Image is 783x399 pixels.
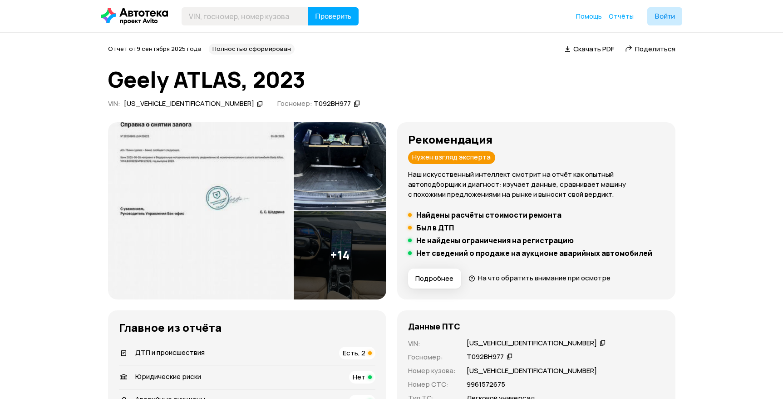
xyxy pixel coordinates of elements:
span: Скачать PDF [573,44,614,54]
span: Отчёты [609,12,634,20]
span: Помощь [576,12,602,20]
button: Подробнее [408,269,461,289]
h5: Не найдены ограничения на регистрацию [416,236,574,245]
a: Помощь [576,12,602,21]
a: Скачать PDF [565,44,614,54]
div: [US_VEHICLE_IDENTIFICATION_NUMBER] [467,339,597,348]
a: Поделиться [625,44,675,54]
div: Полностью сформирован [209,44,295,55]
span: Подробнее [415,274,453,283]
span: Войти [655,13,675,20]
p: [US_VEHICLE_IDENTIFICATION_NUMBER] [467,366,597,376]
button: Войти [647,7,682,25]
h5: Нет сведений о продаже на аукционе аварийных автомобилей [416,249,652,258]
h5: Был в ДТП [416,223,454,232]
span: Отчёт от 9 сентября 2025 года [108,45,202,53]
h5: Найдены расчёты стоимости ремонта [416,210,561,219]
p: Наш искусственный интеллект смотрит на отчёт как опытный автоподборщик и диагност: изучает данные... [408,170,665,199]
div: Нужен взгляд эксперта [408,151,495,164]
p: Номер кузова : [408,366,456,376]
span: Юридические риски [135,372,201,381]
p: Номер СТС : [408,379,456,389]
span: Проверить [315,13,351,20]
span: Поделиться [635,44,675,54]
span: Есть, 2 [343,348,365,358]
a: Отчёты [609,12,634,21]
span: Нет [353,372,365,382]
input: VIN, госномер, номер кузова [182,7,308,25]
div: Т092ВН977 [314,99,351,109]
h3: Главное из отчёта [119,321,375,334]
p: Госномер : [408,352,456,362]
h3: Рекомендация [408,133,665,146]
span: На что обратить внимание при осмотре [478,273,611,283]
h1: Geely ATLAS, 2023 [108,67,675,92]
span: VIN : [108,99,120,108]
a: На что обратить внимание при осмотре [468,273,611,283]
p: 9961572675 [467,379,505,389]
div: [US_VEHICLE_IDENTIFICATION_NUMBER] [124,99,254,109]
button: Проверить [308,7,359,25]
span: Госномер: [277,99,312,108]
p: VIN : [408,339,456,349]
span: ДТП и происшествия [135,348,205,357]
h4: Данные ПТС [408,321,460,331]
div: Т092ВН977 [467,352,504,362]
